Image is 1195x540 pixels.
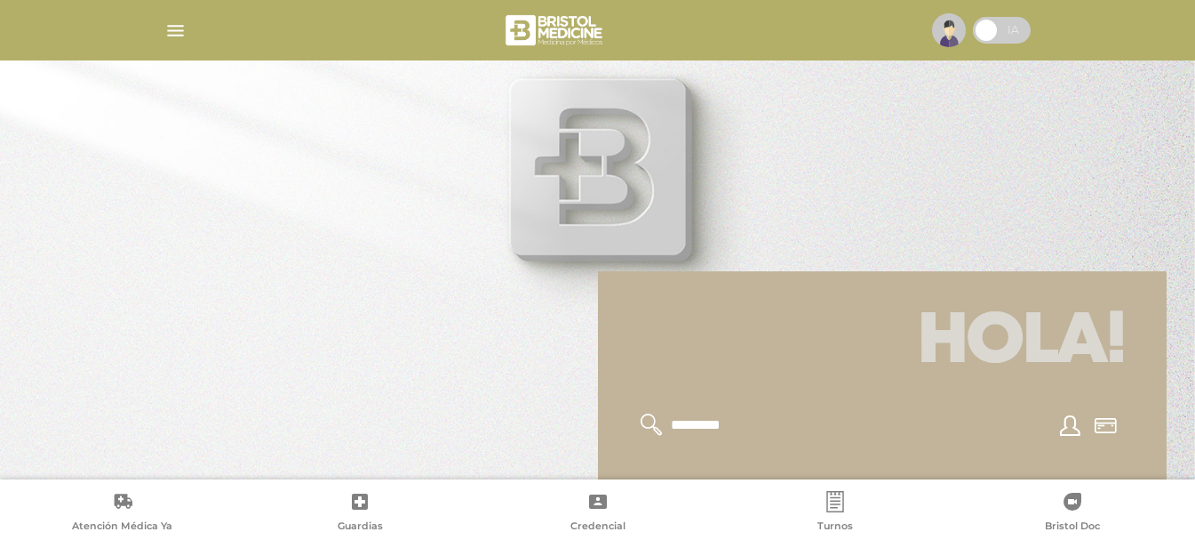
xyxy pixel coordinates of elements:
[716,491,953,536] a: Turnos
[164,20,187,42] img: Cober_menu-lines-white.svg
[954,491,1191,536] a: Bristol Doc
[479,491,716,536] a: Credencial
[72,520,172,536] span: Atención Médica Ya
[932,13,966,47] img: profile-placeholder.svg
[4,491,241,536] a: Atención Médica Ya
[817,520,853,536] span: Turnos
[503,9,609,52] img: bristol-medicine-blanco.png
[1045,520,1100,536] span: Bristol Doc
[570,520,625,536] span: Credencial
[338,520,383,536] span: Guardias
[619,293,1145,392] h1: Hola!
[241,491,478,536] a: Guardias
